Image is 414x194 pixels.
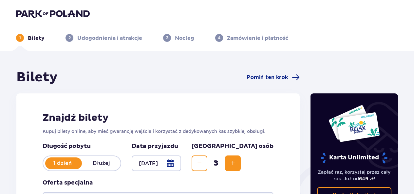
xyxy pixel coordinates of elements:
img: Dwie karty całoroczne do Suntago z napisem 'UNLIMITED RELAX', na białym tle z tropikalnymi liśćmi... [328,105,380,142]
div: 4Zamówienie i płatność [215,34,288,42]
p: Kupuj bilety online, aby mieć gwarancję wejścia i korzystać z dedykowanych kas szybkiej obsługi. [43,128,273,135]
p: Data przyjazdu [132,142,178,150]
p: Nocleg [175,35,194,42]
p: [GEOGRAPHIC_DATA] osób [192,142,273,150]
p: Zapłać raz, korzystaj przez cały rok. Już od ! [317,169,392,182]
p: Długość pobytu [43,142,121,150]
span: 3 [209,158,224,168]
p: Dłużej [82,160,121,167]
div: 1Bilety [16,34,45,42]
p: Udogodnienia i atrakcje [77,35,142,42]
div: 2Udogodnienia i atrakcje [66,34,142,42]
h1: Bilety [16,69,58,86]
h3: Oferta specjalna [43,179,93,187]
button: Zwiększ [225,155,241,171]
p: 1 [19,35,21,41]
h2: Znajdź bilety [43,112,273,124]
p: Karta Unlimited [320,152,388,164]
p: 3 [166,35,168,41]
p: Bilety [28,35,45,42]
span: Pomiń ten krok [247,74,288,81]
div: 3Nocleg [163,34,194,42]
p: 2 [68,35,71,41]
span: 649 zł [359,176,374,181]
p: 1 dzień [43,160,82,167]
button: Zmniejsz [192,155,207,171]
p: 4 [218,35,220,41]
img: Park of Poland logo [16,9,90,18]
p: Zamówienie i płatność [227,35,288,42]
a: Pomiń ten krok [247,73,300,81]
